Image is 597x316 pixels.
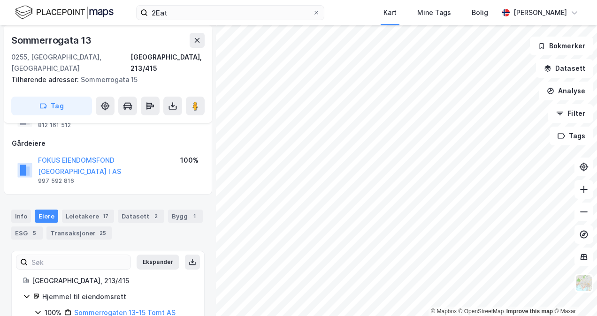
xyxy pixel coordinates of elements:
[530,37,593,55] button: Bokmerker
[148,6,313,20] input: Søk på adresse, matrikkel, gårdeiere, leietakere eller personer
[15,4,114,21] img: logo.f888ab2527a4732fd821a326f86c7f29.svg
[190,211,199,221] div: 1
[168,210,203,223] div: Bygg
[431,308,457,315] a: Mapbox
[11,74,197,85] div: Sommerrogata 15
[42,291,193,302] div: Hjemmel til eiendomsrett
[11,226,43,240] div: ESG
[11,75,81,83] span: Tilhørende adresser:
[550,271,597,316] div: Kontrollprogram for chat
[12,138,204,149] div: Gårdeiere
[11,52,130,74] div: 0255, [GEOGRAPHIC_DATA], [GEOGRAPHIC_DATA]
[151,211,161,221] div: 2
[506,308,553,315] a: Improve this map
[180,155,199,166] div: 100%
[118,210,164,223] div: Datasett
[459,308,504,315] a: OpenStreetMap
[130,52,205,74] div: [GEOGRAPHIC_DATA], 213/415
[417,7,451,18] div: Mine Tags
[101,211,110,221] div: 17
[472,7,488,18] div: Bolig
[513,7,567,18] div: [PERSON_NAME]
[38,177,74,185] div: 997 592 816
[32,275,193,286] div: [GEOGRAPHIC_DATA], 213/415
[98,228,108,238] div: 25
[550,271,597,316] iframe: Chat Widget
[35,210,58,223] div: Eiere
[536,59,593,78] button: Datasett
[11,210,31,223] div: Info
[548,104,593,123] button: Filter
[11,97,92,115] button: Tag
[11,33,93,48] div: Sommerrogata 13
[539,82,593,100] button: Analyse
[137,255,179,270] button: Ekspander
[383,7,397,18] div: Kart
[30,228,39,238] div: 5
[550,127,593,145] button: Tags
[62,210,114,223] div: Leietakere
[28,255,130,269] input: Søk
[38,121,71,129] div: 812 161 512
[46,226,112,240] div: Transaksjoner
